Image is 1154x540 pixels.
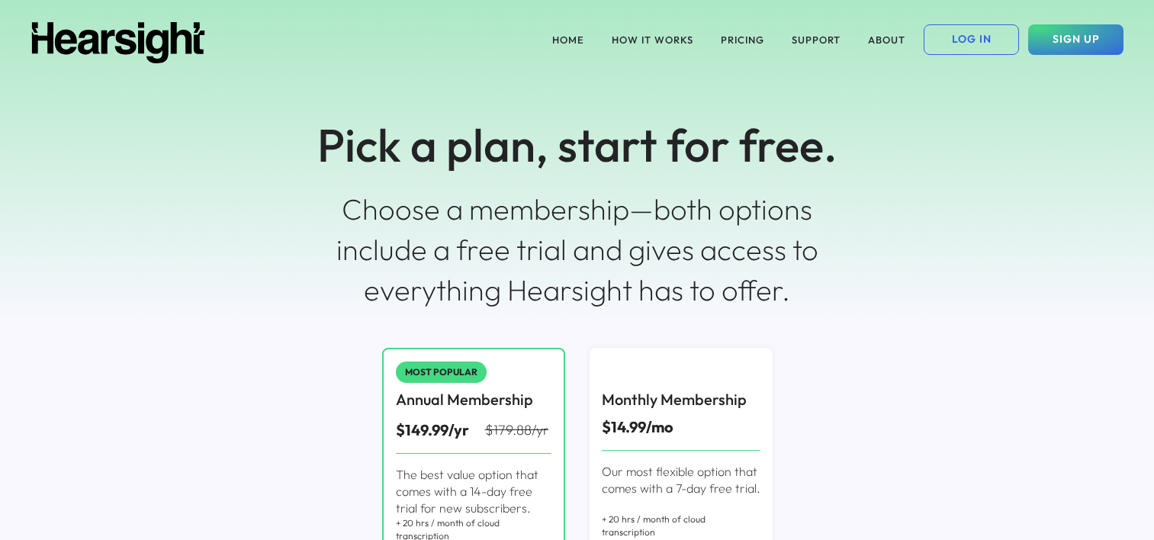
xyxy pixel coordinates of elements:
button: LOG IN [924,24,1019,55]
div: $14.99/mo [602,416,673,438]
button: HOME [543,24,593,55]
button: ABOUT [859,24,915,55]
button: SIGN UP [1028,24,1123,55]
div: Pick a plan, start for free. [317,113,837,177]
s: $179.88/yr [485,421,548,439]
div: Monthly Membership [602,389,747,410]
div: $149.99/yr [396,419,485,441]
div: Choose a membership—both options include a free trial and gives access to everything Hearsight ha... [329,189,825,311]
img: Hearsight logo [31,22,206,63]
button: PRICING [712,24,773,55]
div: The best value option that comes with a 14-day free trial for new subscribers. [396,466,551,517]
div: Annual Membership [396,389,533,410]
button: SUPPORT [783,24,850,55]
div: MOST POPULAR [405,368,477,377]
div: Our most flexible option that comes with a 7-day free trial. [602,463,760,497]
button: HOW IT WORKS [603,24,702,55]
